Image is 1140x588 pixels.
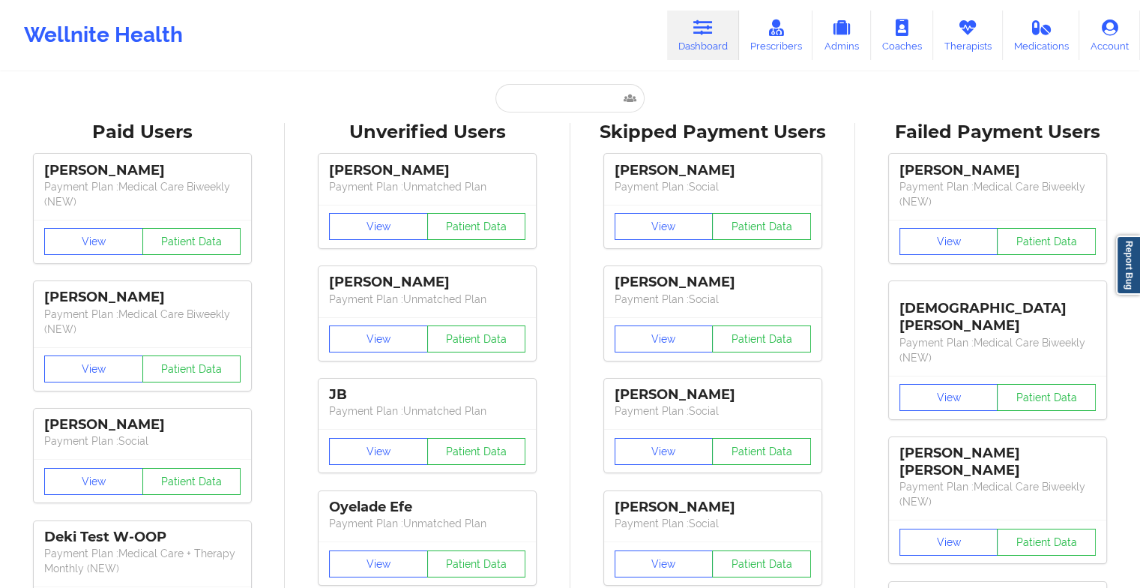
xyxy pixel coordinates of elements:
[44,307,241,337] p: Payment Plan : Medical Care Biweekly (NEW)
[427,325,526,352] button: Patient Data
[899,529,998,556] button: View
[329,403,525,418] p: Payment Plan : Unmatched Plan
[866,121,1130,144] div: Failed Payment Users
[899,289,1096,334] div: [DEMOGRAPHIC_DATA][PERSON_NAME]
[712,550,811,577] button: Patient Data
[712,213,811,240] button: Patient Data
[142,355,241,382] button: Patient Data
[44,228,143,255] button: View
[615,403,811,418] p: Payment Plan : Social
[812,10,871,60] a: Admins
[44,468,143,495] button: View
[615,213,714,240] button: View
[142,468,241,495] button: Patient Data
[10,121,274,144] div: Paid Users
[899,445,1096,479] div: [PERSON_NAME] [PERSON_NAME]
[615,499,811,516] div: [PERSON_NAME]
[427,213,526,240] button: Patient Data
[615,516,811,531] p: Payment Plan : Social
[329,386,525,403] div: JB
[899,162,1096,179] div: [PERSON_NAME]
[899,228,998,255] button: View
[44,179,241,209] p: Payment Plan : Medical Care Biweekly (NEW)
[44,433,241,448] p: Payment Plan : Social
[295,121,559,144] div: Unverified Users
[933,10,1003,60] a: Therapists
[615,386,811,403] div: [PERSON_NAME]
[329,325,428,352] button: View
[899,479,1096,509] p: Payment Plan : Medical Care Biweekly (NEW)
[615,292,811,307] p: Payment Plan : Social
[997,529,1096,556] button: Patient Data
[44,546,241,576] p: Payment Plan : Medical Care + Therapy Monthly (NEW)
[997,384,1096,411] button: Patient Data
[899,179,1096,209] p: Payment Plan : Medical Care Biweekly (NEW)
[871,10,933,60] a: Coaches
[44,529,241,546] div: Deki Test W-OOP
[615,179,811,194] p: Payment Plan : Social
[427,438,526,465] button: Patient Data
[329,550,428,577] button: View
[667,10,739,60] a: Dashboard
[615,325,714,352] button: View
[329,179,525,194] p: Payment Plan : Unmatched Plan
[581,121,845,144] div: Skipped Payment Users
[739,10,813,60] a: Prescribers
[44,162,241,179] div: [PERSON_NAME]
[44,289,241,306] div: [PERSON_NAME]
[899,384,998,411] button: View
[44,416,241,433] div: [PERSON_NAME]
[329,516,525,531] p: Payment Plan : Unmatched Plan
[329,162,525,179] div: [PERSON_NAME]
[329,274,525,291] div: [PERSON_NAME]
[615,550,714,577] button: View
[1079,10,1140,60] a: Account
[329,438,428,465] button: View
[1116,235,1140,295] a: Report Bug
[615,438,714,465] button: View
[1003,10,1080,60] a: Medications
[329,213,428,240] button: View
[712,325,811,352] button: Patient Data
[427,550,526,577] button: Patient Data
[712,438,811,465] button: Patient Data
[899,335,1096,365] p: Payment Plan : Medical Care Biweekly (NEW)
[44,355,143,382] button: View
[997,228,1096,255] button: Patient Data
[142,228,241,255] button: Patient Data
[615,274,811,291] div: [PERSON_NAME]
[615,162,811,179] div: [PERSON_NAME]
[329,292,525,307] p: Payment Plan : Unmatched Plan
[329,499,525,516] div: Oyelade Efe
